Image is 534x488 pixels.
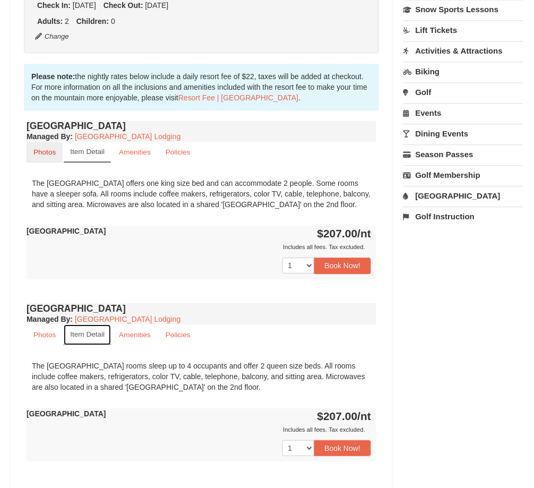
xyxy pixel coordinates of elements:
[358,410,372,423] span: /nt
[166,149,191,157] small: Policies
[403,104,523,123] a: Events
[27,425,371,435] div: Includes all fees. Tax excluded.
[317,228,372,240] strong: $207.00
[64,142,111,163] a: Item Detail
[27,121,376,132] h4: [GEOGRAPHIC_DATA]
[27,315,70,324] span: Managed By
[70,331,105,339] small: Item Detail
[403,83,523,102] a: Golf
[403,207,523,227] a: Golf Instruction
[76,18,109,26] strong: Children:
[64,325,111,346] a: Item Detail
[27,142,63,163] a: Photos
[27,133,70,141] span: Managed By
[104,2,143,10] strong: Check Out:
[27,227,106,236] strong: [GEOGRAPHIC_DATA]
[27,173,376,216] div: The [GEOGRAPHIC_DATA] offers one king size bed and can accommodate 2 people. Some rooms have a sl...
[24,64,379,111] div: the nightly rates below include a daily resort fee of $22, taxes will be added at checkout. For m...
[403,41,523,61] a: Activities & Attractions
[112,142,158,163] a: Amenities
[37,2,71,10] strong: Check In:
[119,149,151,157] small: Amenities
[403,62,523,82] a: Biking
[403,21,523,40] a: Lift Tickets
[111,18,115,26] span: 0
[27,410,106,418] strong: [GEOGRAPHIC_DATA]
[403,145,523,165] a: Season Passes
[403,186,523,206] a: [GEOGRAPHIC_DATA]
[27,133,73,141] strong: :
[403,166,523,185] a: Golf Membership
[35,31,70,43] button: Change
[27,356,376,398] div: The [GEOGRAPHIC_DATA] rooms sleep up to 4 occupants and offer 2 queen size beds. All rooms includ...
[75,133,180,141] a: [GEOGRAPHIC_DATA] Lodging
[33,331,56,339] small: Photos
[178,94,298,102] a: Resort Fee | [GEOGRAPHIC_DATA]
[27,242,371,253] div: Includes all fees. Tax excluded.
[31,73,75,81] strong: Please note:
[159,142,197,163] a: Policies
[70,148,105,156] small: Item Detail
[73,2,96,10] span: [DATE]
[33,149,56,157] small: Photos
[65,18,69,26] span: 2
[358,228,372,240] span: /nt
[314,441,372,457] button: Book Now!
[314,258,372,274] button: Book Now!
[317,410,372,423] strong: $207.00
[27,315,73,324] strong: :
[112,325,158,346] a: Amenities
[75,315,180,324] a: [GEOGRAPHIC_DATA] Lodging
[27,325,63,346] a: Photos
[145,2,168,10] span: [DATE]
[403,124,523,144] a: Dining Events
[159,325,197,346] a: Policies
[166,331,191,339] small: Policies
[37,18,63,26] strong: Adults:
[27,304,376,314] h4: [GEOGRAPHIC_DATA]
[119,331,151,339] small: Amenities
